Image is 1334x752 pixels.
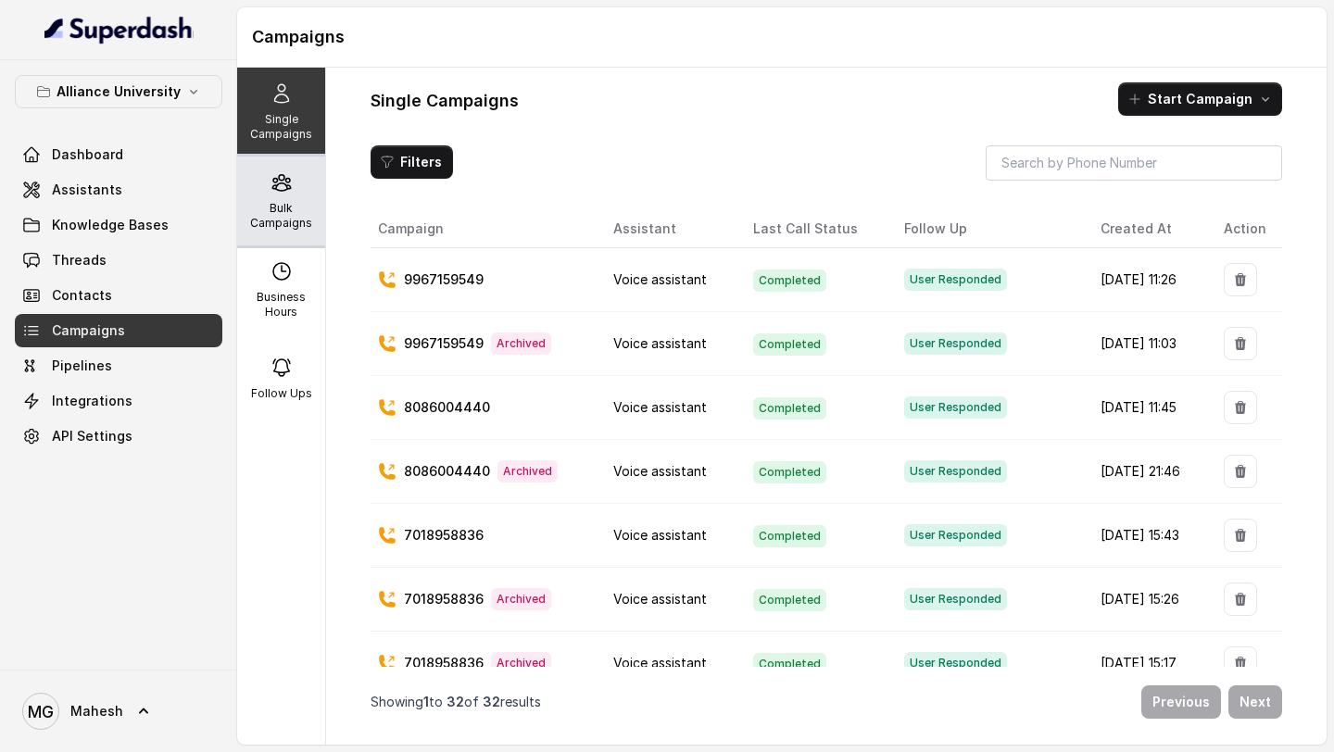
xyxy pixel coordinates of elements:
td: [DATE] 15:26 [1086,568,1209,632]
p: 8086004440 [404,462,490,481]
td: [DATE] 21:46 [1086,440,1209,504]
span: Voice assistant [613,655,707,671]
p: 9967159549 [404,334,484,353]
p: Single Campaigns [245,112,318,142]
p: 8086004440 [404,398,490,417]
a: Threads [15,244,222,277]
p: 7018958836 [404,590,484,608]
span: Completed [753,461,826,483]
span: Integrations [52,392,132,410]
h1: Campaigns [252,22,1312,52]
span: User Responded [904,652,1007,674]
th: Follow Up [889,210,1085,248]
a: Contacts [15,279,222,312]
span: Assistants [52,181,122,199]
button: Previous [1141,685,1221,719]
a: Mahesh [15,685,222,737]
span: Completed [753,525,826,547]
span: Archived [491,652,551,674]
p: 7018958836 [404,526,484,545]
span: Dashboard [52,145,123,164]
th: Campaign [371,210,598,248]
span: User Responded [904,396,1007,419]
span: Voice assistant [613,527,707,543]
span: Knowledge Bases [52,216,169,234]
nav: Pagination [371,674,1282,730]
button: Filters [371,145,453,179]
span: API Settings [52,427,132,445]
span: User Responded [904,588,1007,610]
p: Showing to of results [371,693,541,711]
a: Dashboard [15,138,222,171]
td: [DATE] 11:26 [1086,248,1209,312]
span: 32 [447,694,464,709]
span: Completed [753,397,826,420]
p: Follow Ups [251,386,312,401]
span: Pipelines [52,357,112,375]
button: Start Campaign [1118,82,1282,116]
p: Business Hours [245,290,318,320]
p: 9967159549 [404,270,484,289]
td: [DATE] 11:45 [1086,376,1209,440]
th: Created At [1086,210,1209,248]
input: Search by Phone Number [986,145,1282,181]
span: Voice assistant [613,335,707,351]
a: Assistants [15,173,222,207]
span: Voice assistant [613,591,707,607]
span: Archived [497,460,558,483]
span: Archived [491,332,551,355]
span: Threads [52,251,107,269]
span: Mahesh [70,702,123,721]
span: User Responded [904,269,1007,291]
span: User Responded [904,332,1007,355]
p: Bulk Campaigns [245,201,318,231]
span: Completed [753,333,826,356]
text: MG [28,702,54,721]
button: Alliance University [15,75,222,108]
a: Campaigns [15,314,222,347]
span: Campaigns [52,321,125,340]
span: Voice assistant [613,399,707,415]
a: API Settings [15,420,222,453]
th: Action [1209,210,1282,248]
img: light.svg [44,15,194,44]
a: Integrations [15,384,222,418]
span: 1 [423,694,429,709]
a: Pipelines [15,349,222,382]
th: Last Call Status [738,210,890,248]
p: 7018958836 [404,654,484,672]
button: Next [1228,685,1282,719]
span: Contacts [52,286,112,305]
span: User Responded [904,524,1007,546]
a: Knowledge Bases [15,208,222,242]
span: Archived [491,588,551,610]
p: Alliance University [57,81,181,103]
span: User Responded [904,460,1007,483]
span: Completed [753,269,826,292]
td: [DATE] 11:03 [1086,312,1209,376]
th: Assistant [598,210,737,248]
span: Completed [753,589,826,611]
td: [DATE] 15:17 [1086,632,1209,696]
span: Completed [753,653,826,675]
span: Voice assistant [613,271,707,287]
h1: Single Campaigns [371,86,519,116]
span: 32 [483,694,500,709]
td: [DATE] 15:43 [1086,504,1209,568]
span: Voice assistant [613,463,707,479]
